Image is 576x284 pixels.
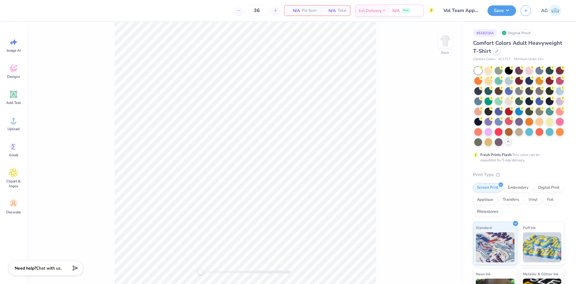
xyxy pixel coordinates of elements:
[302,8,316,14] span: Per Item
[476,232,514,262] img: Standard
[7,127,19,131] span: Upload
[476,271,490,277] span: Neon Ink
[473,57,495,62] span: Comfort Colors
[525,195,541,204] div: Vinyl
[245,5,268,16] input: – –
[473,207,502,216] div: Rhinestones
[6,210,21,215] span: Decorate
[480,152,554,163] div: This color can be expedited for 5 day delivery.
[534,183,563,192] div: Digital Print
[473,183,502,192] div: Screen Print
[523,232,562,262] img: Puff Ink
[473,195,497,204] div: Applique
[523,271,558,277] span: Metallic & Glitter Ink
[499,195,523,204] div: Transfers
[6,100,21,105] span: Add Text
[324,8,336,14] span: N/A
[359,8,382,14] span: Est. Delivery
[541,7,548,14] span: AG
[473,39,562,55] span: Comfort Colors Adult Heavyweight T-Shirt
[441,50,449,55] div: Back
[7,48,21,53] span: Image AI
[500,29,534,37] div: Original Proof
[473,29,497,37] div: # 518216A
[476,224,492,231] span: Standard
[9,153,18,157] span: Greek
[337,8,346,14] span: Total
[7,74,20,79] span: Designs
[480,152,512,157] strong: Fresh Prints Flash:
[514,57,544,62] span: Minimum Order: 24 +
[487,5,516,16] button: Save
[439,5,483,17] input: Untitled Design
[403,8,409,13] span: Free
[36,265,61,271] span: Chat with us.
[392,8,400,14] span: N/A
[473,171,564,178] div: Print Type
[504,183,532,192] div: Embroidery
[549,5,561,17] img: Aljosh Eyron Garcia
[498,57,511,62] span: # C1717
[4,179,23,188] span: Clipart & logos
[538,5,564,17] a: AG
[15,265,36,271] strong: Need help?
[439,35,451,47] img: Back
[288,8,300,14] span: N/A
[523,224,535,231] span: Puff Ink
[197,269,203,275] div: Accessibility label
[543,195,557,204] div: Foil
